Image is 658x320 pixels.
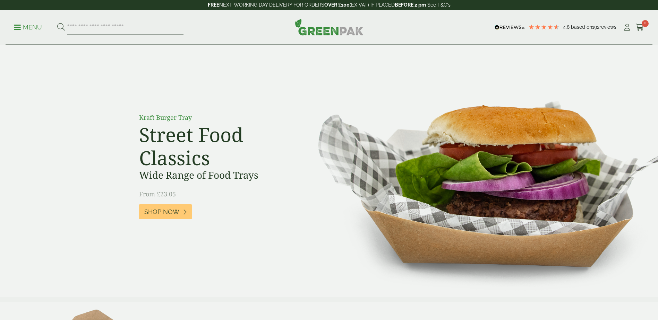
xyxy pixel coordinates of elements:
[635,24,644,31] i: Cart
[144,208,179,216] span: Shop Now
[642,20,649,27] span: 0
[395,2,426,8] strong: BEFORE 2 pm
[571,24,592,30] span: Based on
[623,24,631,31] i: My Account
[208,2,219,8] strong: FREE
[14,23,42,30] a: Menu
[139,204,192,219] a: Shop Now
[599,24,616,30] span: reviews
[139,123,295,169] h2: Street Food Classics
[139,169,295,181] h3: Wide Range of Food Trays
[296,45,658,297] img: Street Food Classics
[295,19,364,35] img: GreenPak Supplies
[139,190,176,198] span: From £23.05
[427,2,451,8] a: See T&C's
[495,25,525,30] img: REVIEWS.io
[563,24,571,30] span: 4.8
[324,2,350,8] strong: OVER £100
[528,24,559,30] div: 4.8 Stars
[139,113,295,122] p: Kraft Burger Tray
[14,23,42,32] p: Menu
[635,22,644,33] a: 0
[592,24,599,30] span: 192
